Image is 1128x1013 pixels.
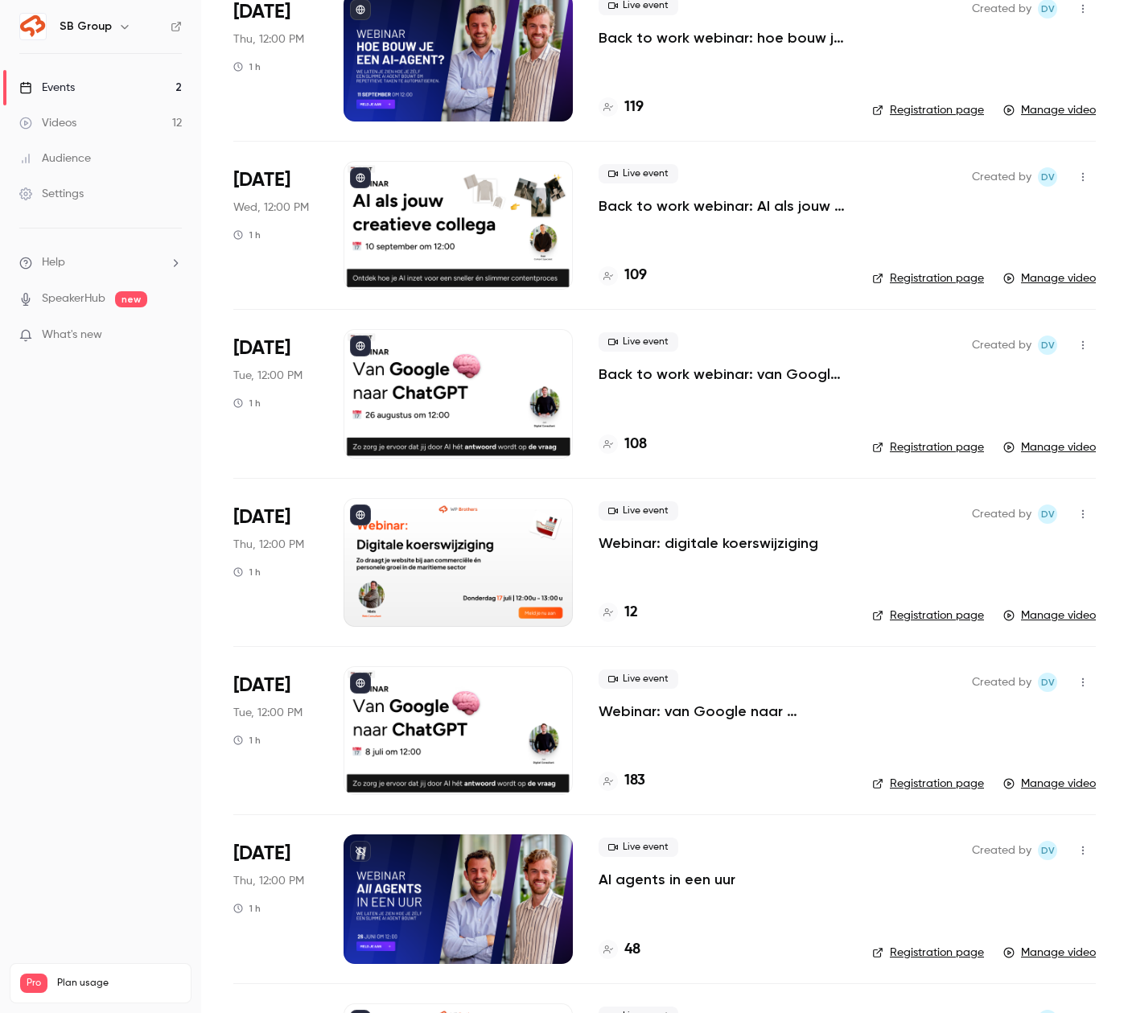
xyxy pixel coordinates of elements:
[233,31,304,47] span: Thu, 12:00 PM
[599,364,846,384] a: Back to work webinar: van Google naar ChatGPT
[233,873,304,889] span: Thu, 12:00 PM
[19,186,84,202] div: Settings
[599,501,678,521] span: Live event
[1041,841,1055,860] span: Dv
[233,705,303,721] span: Tue, 12:00 PM
[233,60,261,73] div: 1 h
[599,533,818,553] a: Webinar: digitale koerswijziging
[599,770,645,792] a: 183
[57,977,181,990] span: Plan usage
[1038,841,1057,860] span: Dante van der heijden
[233,329,318,458] div: Aug 26 Tue, 12:00 PM (Europe/Amsterdam)
[1041,336,1055,355] span: Dv
[60,19,112,35] h6: SB Group
[972,167,1031,187] span: Created by
[1003,776,1096,792] a: Manage video
[1038,673,1057,692] span: Dante van der heijden
[872,607,984,624] a: Registration page
[624,602,638,624] h4: 12
[599,939,640,961] a: 48
[233,673,290,698] span: [DATE]
[19,254,182,271] li: help-dropdown-opener
[233,504,290,530] span: [DATE]
[233,200,309,216] span: Wed, 12:00 PM
[1003,102,1096,118] a: Manage video
[599,28,846,47] a: Back to work webinar: hoe bouw je een eigen AI agent?
[599,838,678,857] span: Live event
[599,434,647,455] a: 108
[233,734,261,747] div: 1 h
[599,702,846,721] a: Webinar: van Google naar ChatGPT
[233,161,318,290] div: Sep 10 Wed, 12:00 PM (Europe/Amsterdam)
[163,328,182,343] iframe: Noticeable Trigger
[1041,504,1055,524] span: Dv
[599,602,638,624] a: 12
[19,150,91,167] div: Audience
[19,115,76,131] div: Videos
[624,434,647,455] h4: 108
[599,164,678,183] span: Live event
[1003,270,1096,286] a: Manage video
[42,327,102,344] span: What's new
[233,167,290,193] span: [DATE]
[1041,167,1055,187] span: Dv
[1003,945,1096,961] a: Manage video
[1038,504,1057,524] span: Dante van der heijden
[872,439,984,455] a: Registration page
[599,669,678,689] span: Live event
[233,566,261,579] div: 1 h
[42,290,105,307] a: SpeakerHub
[1038,336,1057,355] span: Dante van der heijden
[1038,167,1057,187] span: Dante van der heijden
[233,498,318,627] div: Jul 17 Thu, 12:00 PM (Europe/Amsterdam)
[972,673,1031,692] span: Created by
[972,841,1031,860] span: Created by
[872,102,984,118] a: Registration page
[624,265,647,286] h4: 109
[599,196,846,216] a: Back to work webinar: AI als jouw creatieve collega
[872,945,984,961] a: Registration page
[19,80,75,96] div: Events
[233,834,318,963] div: Jun 26 Thu, 12:00 PM (Europe/Amsterdam)
[624,97,644,118] h4: 119
[20,14,46,39] img: SB Group
[1041,673,1055,692] span: Dv
[599,870,735,889] a: AI agents in een uur
[599,265,647,286] a: 109
[972,336,1031,355] span: Created by
[233,841,290,867] span: [DATE]
[872,270,984,286] a: Registration page
[42,254,65,271] span: Help
[624,939,640,961] h4: 48
[233,229,261,241] div: 1 h
[233,336,290,361] span: [DATE]
[233,397,261,410] div: 1 h
[599,97,644,118] a: 119
[1003,607,1096,624] a: Manage video
[599,332,678,352] span: Live event
[1003,439,1096,455] a: Manage video
[233,902,261,915] div: 1 h
[972,504,1031,524] span: Created by
[115,291,147,307] span: new
[233,666,318,795] div: Jul 8 Tue, 12:00 PM (Europe/Amsterdam)
[20,974,47,993] span: Pro
[624,770,645,792] h4: 183
[233,368,303,384] span: Tue, 12:00 PM
[872,776,984,792] a: Registration page
[233,537,304,553] span: Thu, 12:00 PM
